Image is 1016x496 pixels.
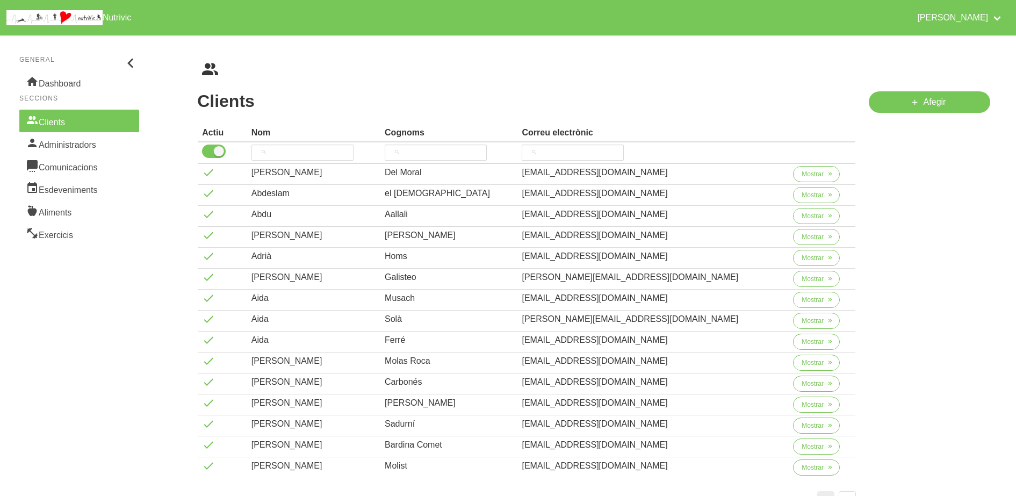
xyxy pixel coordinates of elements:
div: Cognoms [385,126,513,139]
div: Ferré [385,334,513,347]
span: Mostrar [802,253,824,263]
div: [PERSON_NAME] [251,459,376,472]
div: [PERSON_NAME] [385,397,513,409]
a: Mostrar [793,250,840,270]
button: Mostrar [793,355,840,371]
a: Mostrar [793,187,840,207]
span: Mostrar [802,463,824,472]
a: Mostrar [793,397,840,417]
div: [PERSON_NAME] [251,355,376,368]
nav: breadcrumbs [197,61,990,78]
div: Homs [385,250,513,263]
a: [PERSON_NAME] [911,4,1010,31]
div: Musach [385,292,513,305]
div: [EMAIL_ADDRESS][DOMAIN_NAME] [522,229,784,242]
a: Mostrar [793,229,840,249]
div: [PERSON_NAME][EMAIL_ADDRESS][DOMAIN_NAME] [522,271,784,284]
div: Aida [251,292,376,305]
span: Mostrar [802,274,824,284]
button: Mostrar [793,376,840,392]
div: Abdeslam [251,187,376,200]
span: Mostrar [802,421,824,430]
button: Mostrar [793,229,840,245]
div: [PERSON_NAME] [251,439,376,451]
div: Correu electrònic [522,126,784,139]
div: [PERSON_NAME] [385,229,513,242]
div: Aallali [385,208,513,221]
a: Mostrar [793,418,840,438]
p: General [19,55,139,64]
a: Mostrar [793,166,840,186]
a: Mostrar [793,355,840,375]
button: Mostrar [793,292,840,308]
div: Actiu [202,126,243,139]
a: Mostrar [793,439,840,459]
a: Clients [19,110,139,132]
button: Mostrar [793,250,840,266]
div: [EMAIL_ADDRESS][DOMAIN_NAME] [522,397,784,409]
div: [PERSON_NAME] [251,271,376,284]
a: Esdeveniments [19,177,139,200]
h1: Clients [197,91,856,111]
div: [EMAIL_ADDRESS][DOMAIN_NAME] [522,439,784,451]
div: el [DEMOGRAPHIC_DATA] [385,187,513,200]
a: Comunicacions [19,155,139,177]
div: Adrià [251,250,376,263]
div: [EMAIL_ADDRESS][DOMAIN_NAME] [522,418,784,430]
span: Mostrar [802,232,824,242]
div: [PERSON_NAME][EMAIL_ADDRESS][DOMAIN_NAME] [522,313,784,326]
span: Mostrar [802,169,824,179]
a: Mostrar [793,313,840,333]
div: Carbonés [385,376,513,389]
button: Mostrar [793,271,840,287]
div: [EMAIL_ADDRESS][DOMAIN_NAME] [522,166,784,179]
a: Exercicis [19,222,139,245]
button: Mostrar [793,439,840,455]
div: Aida [251,313,376,326]
div: Galisteo [385,271,513,284]
a: Mostrar [793,459,840,480]
img: company_logo [6,10,103,25]
div: [PERSON_NAME] [251,376,376,389]
div: Aida [251,334,376,347]
span: Mostrar [802,190,824,200]
button: Mostrar [793,313,840,329]
div: Del Moral [385,166,513,179]
div: [PERSON_NAME] [251,397,376,409]
button: Mostrar [793,459,840,476]
a: Mostrar [793,376,840,396]
div: Solà [385,313,513,326]
span: Mostrar [802,379,824,389]
button: Mostrar [793,418,840,434]
div: [PERSON_NAME] [251,166,376,179]
div: Abdu [251,208,376,221]
a: Mostrar [793,271,840,291]
div: Molas Roca [385,355,513,368]
a: Mostrar [793,208,840,228]
a: Administradors [19,132,139,155]
a: Aliments [19,200,139,222]
div: [EMAIL_ADDRESS][DOMAIN_NAME] [522,376,784,389]
div: Bardina Comet [385,439,513,451]
span: Mostrar [802,337,824,347]
div: Molist [385,459,513,472]
div: [EMAIL_ADDRESS][DOMAIN_NAME] [522,334,784,347]
div: [EMAIL_ADDRESS][DOMAIN_NAME] [522,292,784,305]
div: Nom [251,126,376,139]
div: [PERSON_NAME] [251,229,376,242]
button: Mostrar [793,397,840,413]
span: Mostrar [802,295,824,305]
a: Mostrar [793,292,840,312]
p: Seccions [19,94,139,103]
a: Mostrar [793,334,840,354]
span: Mostrar [802,316,824,326]
span: Mostrar [802,442,824,451]
div: [EMAIL_ADDRESS][DOMAIN_NAME] [522,459,784,472]
button: Mostrar [793,187,840,203]
div: [EMAIL_ADDRESS][DOMAIN_NAME] [522,250,784,263]
div: [EMAIL_ADDRESS][DOMAIN_NAME] [522,187,784,200]
a: Dashboard [19,71,139,94]
div: [EMAIL_ADDRESS][DOMAIN_NAME] [522,208,784,221]
span: Mostrar [802,211,824,221]
span: Mostrar [802,358,824,368]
